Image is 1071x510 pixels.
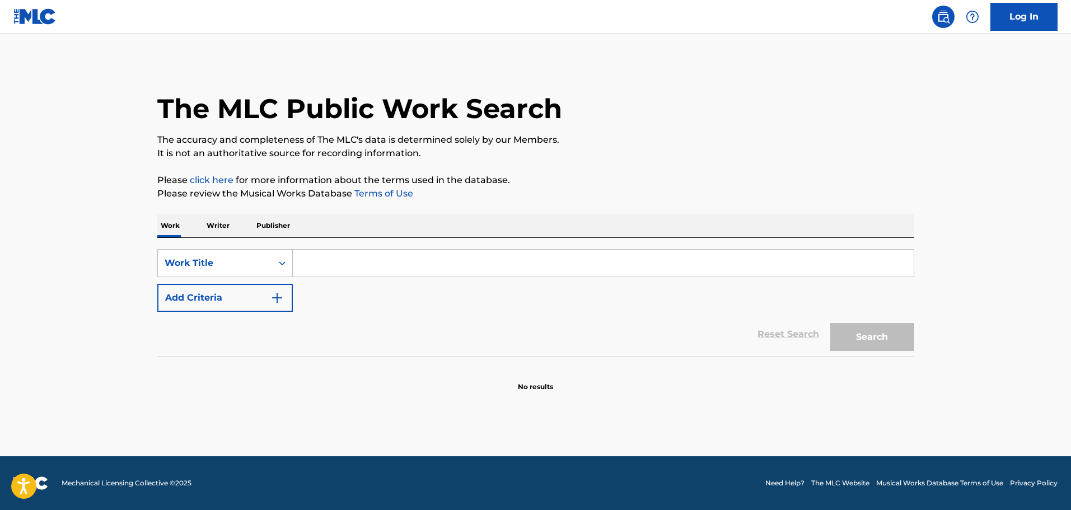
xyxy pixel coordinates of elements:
[966,10,979,24] img: help
[811,478,869,488] a: The MLC Website
[13,476,48,490] img: logo
[932,6,955,28] a: Public Search
[765,478,805,488] a: Need Help?
[157,174,914,187] p: Please for more information about the terms used in the database.
[157,147,914,160] p: It is not an authoritative source for recording information.
[157,133,914,147] p: The accuracy and completeness of The MLC's data is determined solely by our Members.
[13,8,57,25] img: MLC Logo
[1010,478,1058,488] a: Privacy Policy
[961,6,984,28] div: Help
[157,249,914,357] form: Search Form
[62,478,191,488] span: Mechanical Licensing Collective © 2025
[352,188,413,199] a: Terms of Use
[157,284,293,312] button: Add Criteria
[165,256,265,270] div: Work Title
[203,214,233,237] p: Writer
[157,187,914,200] p: Please review the Musical Works Database
[876,478,1003,488] a: Musical Works Database Terms of Use
[157,214,183,237] p: Work
[990,3,1058,31] a: Log In
[253,214,293,237] p: Publisher
[157,92,562,125] h1: The MLC Public Work Search
[270,291,284,305] img: 9d2ae6d4665cec9f34b9.svg
[190,175,233,185] a: click here
[937,10,950,24] img: search
[1015,456,1071,510] iframe: Chat Widget
[518,368,553,392] p: No results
